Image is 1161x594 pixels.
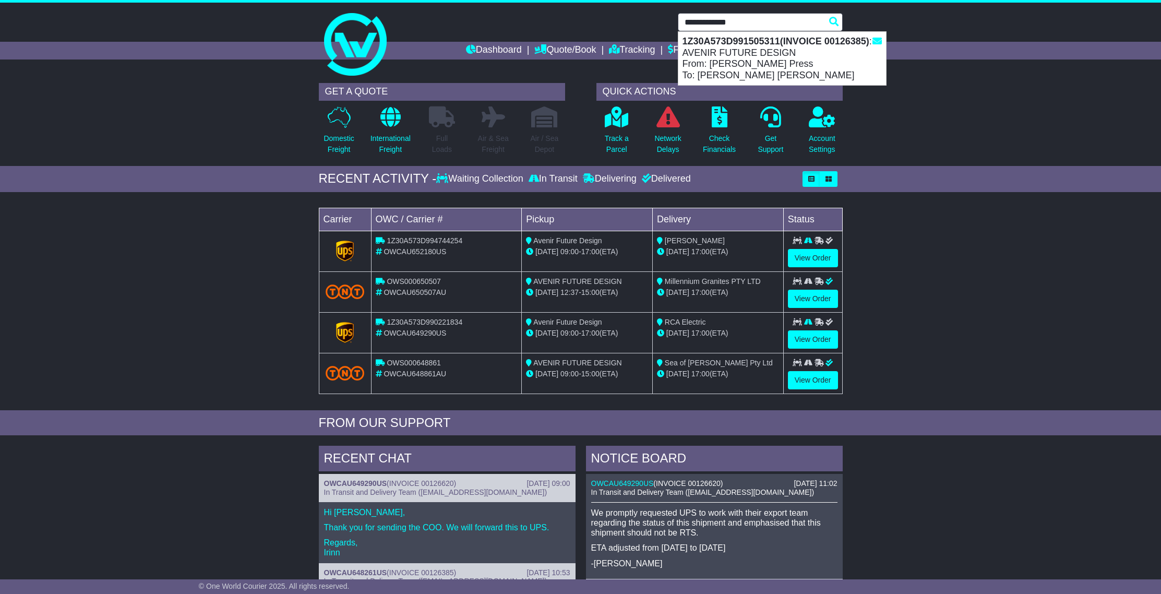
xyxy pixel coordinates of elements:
div: GET A QUOTE [319,83,565,101]
a: View Order [788,371,838,389]
span: 1Z30A573D994744254 [387,236,462,245]
td: Carrier [319,208,371,231]
p: International Freight [370,133,411,155]
a: Quote/Book [534,42,596,60]
a: Financials [668,42,715,60]
span: 17:00 [691,288,710,296]
span: OWCAU650507AU [384,288,446,296]
p: Check Financials [703,133,736,155]
span: 17:00 [691,370,710,378]
a: OWCAU648261US [324,568,387,577]
p: ETA adjusted from [DATE] to [DATE] [591,543,837,553]
a: Tracking [609,42,655,60]
span: OWS000650507 [387,277,441,286]
span: [DATE] [666,288,689,296]
span: © One World Courier 2025. All rights reserved. [199,582,350,590]
span: AVENIR FUTURE DESIGN [533,277,621,286]
a: InternationalFreight [370,106,411,161]
span: 15:00 [581,370,600,378]
div: [DATE] 11:02 [794,479,837,488]
div: QUICK ACTIONS [596,83,843,101]
span: 12:37 [560,288,579,296]
a: OWCAU649290US [591,479,654,488]
span: [DATE] [535,288,558,296]
div: : AVENIR FUTURE DESIGN From: [PERSON_NAME] Press To: [PERSON_NAME] [PERSON_NAME] [678,32,886,85]
div: RECENT ACTIVITY - [319,171,437,186]
p: Regards, Irinn [324,538,570,557]
span: INVOICE 00126620 [656,479,721,488]
span: [PERSON_NAME] [665,236,725,245]
img: TNT_Domestic.png [326,284,365,299]
p: We promptly requested UPS to work with their export team regarding the status of this shipment an... [591,508,837,538]
span: 09:00 [560,370,579,378]
span: OWCAU649290US [384,329,446,337]
div: Delivering [580,173,639,185]
span: [DATE] [535,370,558,378]
p: Thank you for sending the COO. We will forward this to UPS. [324,522,570,532]
a: GetSupport [757,106,784,161]
td: OWC / Carrier # [371,208,522,231]
a: Track aParcel [604,106,629,161]
span: RCA Electric [665,318,706,326]
div: (ETA) [657,328,779,339]
p: Hi [PERSON_NAME], [324,507,570,517]
td: Delivery [652,208,783,231]
span: [DATE] [666,370,689,378]
p: Air / Sea Depot [531,133,559,155]
span: 17:00 [581,329,600,337]
p: Network Delays [654,133,681,155]
span: 17:00 [581,247,600,256]
span: OWCAU652180US [384,247,446,256]
div: (ETA) [657,287,779,298]
span: In Transit and Delivery Team ([EMAIL_ADDRESS][DOMAIN_NAME]) [591,488,815,496]
div: (ETA) [657,369,779,379]
span: Avenir Future Design [533,236,602,245]
p: Domestic Freight [324,133,354,155]
span: [DATE] [535,329,558,337]
span: [DATE] [535,247,558,256]
td: Pickup [522,208,653,231]
span: 09:00 [560,247,579,256]
img: GetCarrierServiceLogo [336,322,354,343]
span: OWS000648861 [387,359,441,367]
p: Track a Parcel [605,133,629,155]
span: AVENIR FUTURE DESIGN [533,359,621,367]
p: -[PERSON_NAME] [591,559,837,568]
div: - (ETA) [526,328,648,339]
div: Delivered [639,173,691,185]
span: OWCAU648861AU [384,370,446,378]
span: 17:00 [691,247,710,256]
div: (ETA) [657,246,779,257]
span: [DATE] [666,247,689,256]
span: 1Z30A573D990221834 [387,318,462,326]
div: Waiting Collection [436,173,525,185]
p: Account Settings [809,133,835,155]
a: View Order [788,249,838,267]
td: Status [783,208,842,231]
span: INVOICE 00126620 [389,479,454,488]
span: [DATE] [666,329,689,337]
div: FROM OUR SUPPORT [319,415,843,431]
div: - (ETA) [526,287,648,298]
div: NOTICE BOARD [586,446,843,474]
p: Full Loads [429,133,455,155]
img: TNT_Domestic.png [326,366,365,380]
div: [DATE] 09:00 [526,479,570,488]
span: In Transit and Delivery Team ([EMAIL_ADDRESS][DOMAIN_NAME]) [324,488,547,496]
p: Get Support [758,133,783,155]
span: Avenir Future Design [533,318,602,326]
a: View Order [788,290,838,308]
div: RECENT CHAT [319,446,576,474]
strong: 1Z30A573D991505311(INVOICE 00126385) [683,36,869,46]
a: NetworkDelays [654,106,681,161]
div: ( ) [324,568,570,577]
span: INVOICE 00126385 [389,568,454,577]
div: ( ) [591,479,837,488]
div: - (ETA) [526,369,648,379]
span: 17:00 [691,329,710,337]
span: Sea of [PERSON_NAME] Pty Ltd [665,359,773,367]
a: OWCAU649290US [324,479,387,488]
a: DomesticFreight [323,106,354,161]
a: AccountSettings [808,106,836,161]
div: - (ETA) [526,246,648,257]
